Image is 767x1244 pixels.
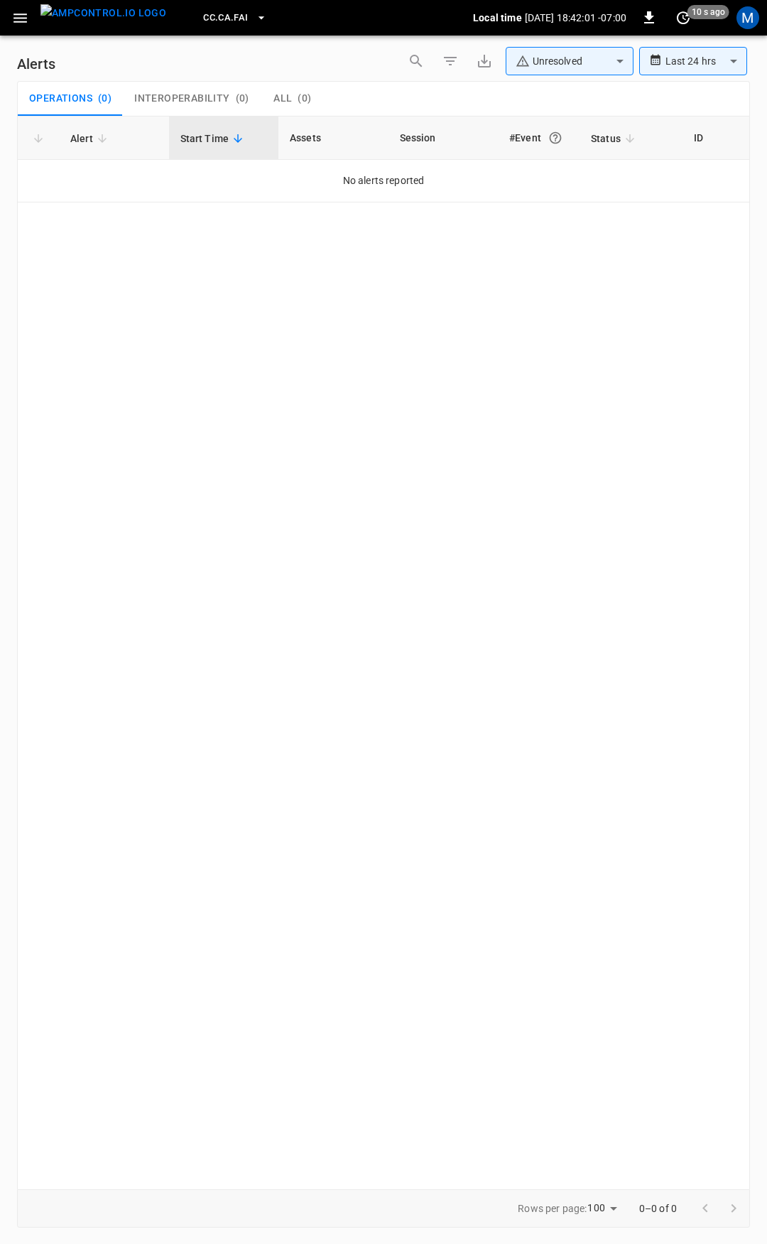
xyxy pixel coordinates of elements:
button: CC.CA.FAI [197,4,272,32]
span: Start Time [180,130,248,147]
span: Status [591,130,639,147]
p: Rows per page: [518,1201,587,1216]
button: An event is a single occurrence of an issue. An alert groups related events for the same asset, m... [543,125,568,151]
p: [DATE] 18:42:01 -07:00 [525,11,626,25]
div: 100 [587,1198,621,1218]
p: Local time [473,11,522,25]
th: ID [682,117,749,160]
div: Last 24 hrs [665,48,747,75]
span: Alert [70,130,111,147]
button: set refresh interval [672,6,695,29]
td: No alerts reported [18,160,749,202]
p: 0–0 of 0 [639,1201,677,1216]
div: #Event [509,125,568,151]
div: profile-icon [736,6,759,29]
span: ( 0 ) [298,92,311,105]
span: ( 0 ) [98,92,111,105]
h6: Alerts [17,53,55,75]
span: 10 s ago [687,5,729,19]
th: Session [388,117,499,160]
th: Assets [278,117,388,160]
span: Operations [29,92,92,105]
span: CC.CA.FAI [203,10,248,26]
span: Interoperability [134,92,229,105]
div: Unresolved [516,54,611,69]
img: ampcontrol.io logo [40,4,166,22]
span: All [273,92,292,105]
span: ( 0 ) [236,92,249,105]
